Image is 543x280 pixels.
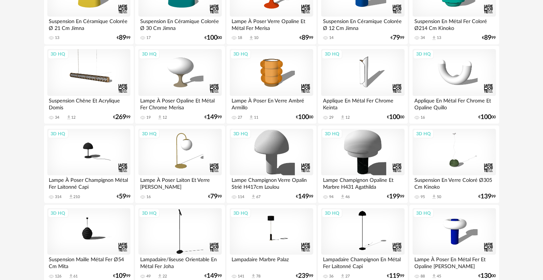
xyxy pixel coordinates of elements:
span: 239 [298,274,309,279]
div: 29 [329,115,333,120]
a: 3D HQ Lampe À Poser Opaline Et Métal Fer Chrome Merisa 19 Download icon 12 €14999 [135,46,225,124]
div: € 99 [299,35,313,40]
div: Lampe Champignon Opaline Et Marbre H431 Agathilda [321,175,404,190]
div: € 99 [482,35,496,40]
div: 314 [55,194,62,200]
div: Applique En Métal Fer Chrome Et Opaline Quillo [413,96,496,110]
div: 95 [421,194,425,200]
div: 16 [146,194,151,200]
div: Lampe Champignon Verre Opalin Strié H417cm Loulou [230,175,313,190]
div: 210 [74,194,80,200]
a: 3D HQ Lampe À Poser Champignon Métal Fer Laitonné Capi 314 Download icon 210 €5999 [44,126,134,204]
div: 19 [146,115,151,120]
div: € 00 [479,115,496,120]
div: 45 [437,274,441,279]
div: € 99 [387,194,405,199]
span: Download icon [249,35,254,41]
div: € 99 [204,274,222,279]
div: Lampe À Poser En Métal Fer Et Opaline [PERSON_NAME] [413,255,496,269]
div: 67 [256,194,260,200]
span: 119 [389,274,400,279]
span: 100 [298,115,309,120]
div: 88 [421,274,425,279]
div: 16 [421,115,425,120]
div: 14 [329,35,333,40]
div: € 99 [479,194,496,199]
div: 17 [146,35,151,40]
span: 139 [481,194,492,199]
div: 3D HQ [413,129,434,139]
span: Download icon [68,274,74,279]
span: 109 [115,274,126,279]
div: Lampe À Poser Opaline Et Métal Fer Chrome Merisa [138,96,221,110]
a: 3D HQ Suspension En Verre Coloré Ø305 Cm Kinoko 95 Download icon 50 €13999 [409,126,499,204]
div: 3D HQ [322,209,342,218]
div: 27 [238,115,242,120]
div: € 99 [391,35,405,40]
div: 27 [345,274,350,279]
div: 34 [55,115,60,120]
div: 12 [163,115,167,120]
div: 3D HQ [48,49,69,59]
div: Suspension Chêne Et Acrylique Domis [47,96,130,110]
div: 49 [146,274,151,279]
a: 3D HQ Applique En Métal Fer Chrome Keinta 29 Download icon 12 €10000 [318,46,408,124]
span: Download icon [431,274,437,279]
div: 3D HQ [322,49,342,59]
div: 12 [345,115,350,120]
div: 61 [74,274,78,279]
div: 3D HQ [230,49,251,59]
span: Download icon [68,194,74,200]
div: € 00 [479,274,496,279]
span: 79 [210,194,217,199]
div: 141 [238,274,244,279]
div: 13 [55,35,60,40]
div: Lampe À Poser Laiton Et Verre [PERSON_NAME] [138,175,221,190]
a: 3D HQ Lampe À Poser En Verre Ambré Armillo 27 Download icon 11 €10000 [227,46,316,124]
div: 13 [437,35,441,40]
div: 10 [254,35,258,40]
div: 18 [238,35,242,40]
span: 100 [389,115,400,120]
a: 3D HQ Lampe À Poser Laiton Et Verre [PERSON_NAME] 16 €7999 [135,126,225,204]
span: 149 [207,274,217,279]
div: 3D HQ [413,209,434,218]
div: 12 [72,115,76,120]
a: 3D HQ Suspension Chêne Et Acrylique Domis 34 Download icon 12 €26999 [44,46,134,124]
div: Lampadaire/liseuse Orientable En Métal Fer Joha [138,255,221,269]
div: Suspension En Céramique Colorée Ø 30 Cm Jimna [138,17,221,31]
div: Lampe À Poser En Verre Ambré Armillo [230,96,313,110]
span: Download icon [251,194,256,200]
span: 79 [393,35,400,40]
a: 3D HQ Applique En Métal Fer Chrome Et Opaline Quillo 16 €10000 [409,46,499,124]
span: Download icon [340,194,345,200]
div: € 99 [113,115,130,120]
div: € 99 [387,274,405,279]
div: 78 [256,274,260,279]
div: 3D HQ [139,129,160,139]
span: 89 [302,35,309,40]
div: € 99 [204,115,222,120]
span: 89 [119,35,126,40]
div: 46 [345,194,350,200]
div: 11 [254,115,258,120]
span: 269 [115,115,126,120]
div: € 99 [208,194,222,199]
span: Download icon [431,35,437,41]
div: € 99 [296,194,313,199]
div: 3D HQ [139,209,160,218]
div: € 99 [117,35,130,40]
div: € 00 [204,35,222,40]
div: 114 [238,194,244,200]
div: € 99 [113,274,130,279]
div: Suspension En Céramique Colorée Ø 21 Cm Jimna [47,17,130,31]
span: Download icon [157,115,163,120]
div: Lampe À Poser Champignon Métal Fer Laitonné Capi [47,175,130,190]
div: Lampe À Poser Verre Opaline Et Métal Fer Merisa [230,17,313,31]
a: 3D HQ Lampe Champignon Opaline Et Marbre H431 Agathilda 94 Download icon 46 €19999 [318,126,408,204]
span: 149 [298,194,309,199]
div: € 00 [387,115,405,120]
span: 59 [119,194,126,199]
span: Download icon [157,274,163,279]
div: Lampadaire Marbre Palaz [230,255,313,269]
